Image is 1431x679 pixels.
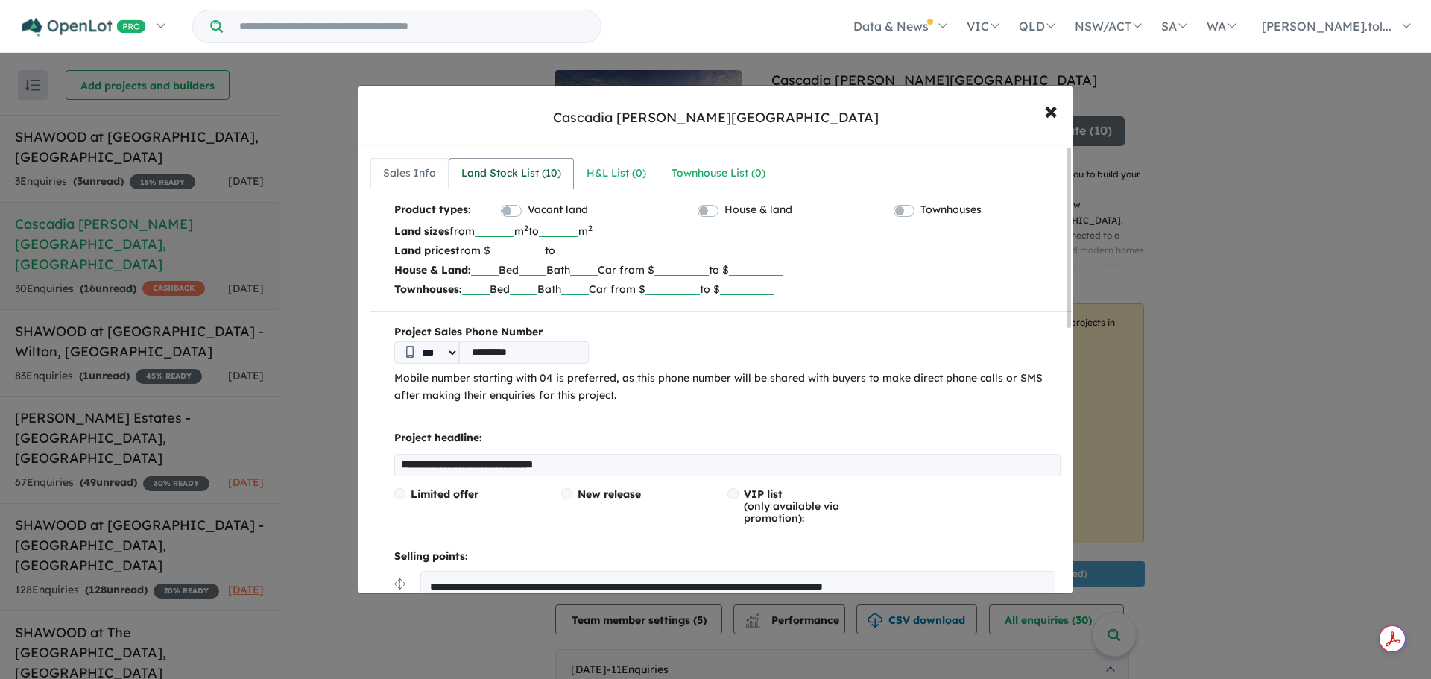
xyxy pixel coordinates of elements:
label: Vacant land [528,201,588,219]
span: [PERSON_NAME].tol... [1262,19,1391,34]
div: Land Stock List ( 10 ) [461,165,561,183]
span: VIP list [744,487,783,501]
img: drag.svg [394,578,405,590]
sup: 2 [588,223,593,233]
b: Project Sales Phone Number [394,323,1061,341]
p: Mobile number starting with 04 is preferred, as this phone number will be shared with buyers to m... [394,370,1061,405]
div: Sales Info [383,165,436,183]
label: House & land [724,201,792,219]
img: Phone icon [406,346,414,358]
p: from m to m [394,221,1061,241]
p: Bed Bath Car from $ to $ [394,280,1061,299]
div: Cascadia [PERSON_NAME][GEOGRAPHIC_DATA] [553,108,879,127]
p: Project headline: [394,429,1061,447]
b: House & Land: [394,263,471,277]
p: from $ to [394,241,1061,260]
b: Land sizes [394,224,449,238]
span: New release [578,487,641,501]
span: Limited offer [411,487,478,501]
label: Townhouses [920,201,982,219]
b: Land prices [394,244,455,257]
img: Openlot PRO Logo White [22,18,146,37]
b: Product types: [394,201,471,221]
div: Townhouse List ( 0 ) [672,165,765,183]
input: Try estate name, suburb, builder or developer [226,10,598,42]
p: Selling points: [394,548,1061,566]
span: (only available via promotion): [744,487,839,525]
div: H&L List ( 0 ) [587,165,646,183]
span: × [1044,94,1058,126]
p: Bed Bath Car from $ to $ [394,260,1061,280]
sup: 2 [524,223,528,233]
b: Townhouses: [394,282,462,296]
